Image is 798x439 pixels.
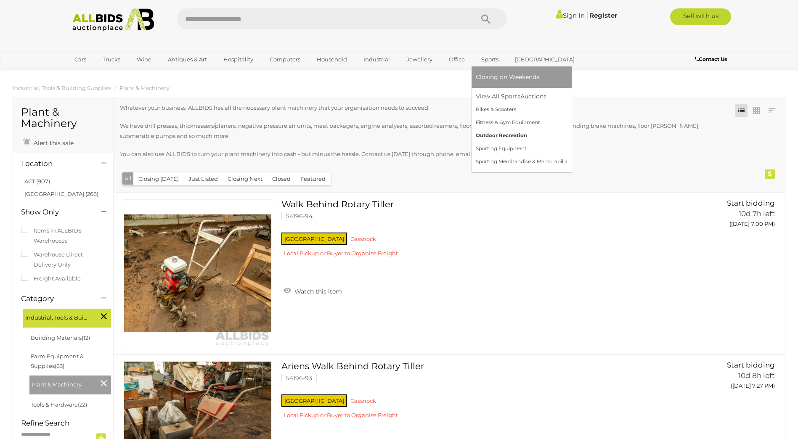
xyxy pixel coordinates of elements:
[21,226,105,246] label: Items in ALLBIDS Warehouses
[68,8,159,32] img: Allbids.com.au
[401,53,438,66] a: Jewellery
[680,199,777,232] a: Start bidding 10d 7h left ([DATE] 7:00 PM)
[223,172,268,185] button: Closing Next
[727,199,775,207] span: Start bidding
[292,288,342,295] span: Watch this item
[24,178,50,185] a: ACT (907)
[295,172,331,185] button: Featured
[78,401,87,408] span: (22)
[120,149,718,159] p: You can also use ALLBIDS to turn your plant machinery into cash - but minus the hassle. Contact u...
[162,53,212,66] a: Antiques & Art
[21,160,89,168] h4: Location
[358,53,395,66] a: Industrial
[131,53,157,66] a: Wine
[267,172,296,185] button: Closed
[218,53,259,66] a: Hospitality
[31,401,87,408] a: Tools & Hardware(22)
[311,53,353,66] a: Household
[465,8,507,29] button: Search
[24,190,98,197] a: [GEOGRAPHIC_DATA] (266)
[589,11,617,19] a: Register
[97,53,126,66] a: Trucks
[443,53,470,66] a: Office
[21,250,105,270] label: Warehouse Direct - Delivery Only
[765,169,775,179] div: 5
[288,199,667,263] a: Walk Behind Rotary Tiller 54196-94 [GEOGRAPHIC_DATA] Cessnock Local Pickup or Buyer to Organise F...
[124,200,271,347] img: 54196-94a.jpg
[32,139,74,147] span: Alert this sale
[32,378,95,389] span: Plant & Machinery
[586,11,588,20] span: |
[21,208,89,216] h4: Show Only
[120,121,718,141] p: We have drill presses, thicknessers/planers, negative pressure air units, meat packagers, engine ...
[695,56,727,62] b: Contact Us
[264,53,306,66] a: Computers
[21,419,111,427] h4: Refine Search
[82,334,90,341] span: (12)
[21,274,81,283] label: Freight Available
[122,172,134,185] button: All
[31,334,90,341] a: Building Materials(12)
[695,55,729,64] a: Contact Us
[21,136,76,148] a: Alert this sale
[476,53,504,66] a: Sports
[119,85,170,91] a: Plant & Machinery
[55,362,64,369] span: (63)
[13,85,111,91] a: Industrial, Tools & Building Supplies
[183,172,223,185] button: Just Listed
[680,361,777,394] a: Start bidding 10d 8h left ([DATE] 7:27 PM)
[288,361,667,425] a: Ariens Walk Behind Rotary Tiller 54196-93 [GEOGRAPHIC_DATA] Cessnock Local Pickup or Buyer to Org...
[670,8,731,25] a: Sell with us
[31,353,84,369] a: Farm Equipment & Supplies(63)
[509,53,580,66] a: [GEOGRAPHIC_DATA]
[133,172,184,185] button: Closing [DATE]
[556,11,585,19] a: Sign In
[120,103,718,113] p: Whatever your business, ALLBIDS has all the necessary plant machinery that your organisation need...
[21,295,89,303] h4: Category
[25,311,88,323] span: Industrial, Tools & Building Supplies
[69,53,92,66] a: Cars
[21,106,105,130] h1: Plant & Machinery
[281,284,344,297] a: Watch this item
[727,361,775,369] span: Start bidding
